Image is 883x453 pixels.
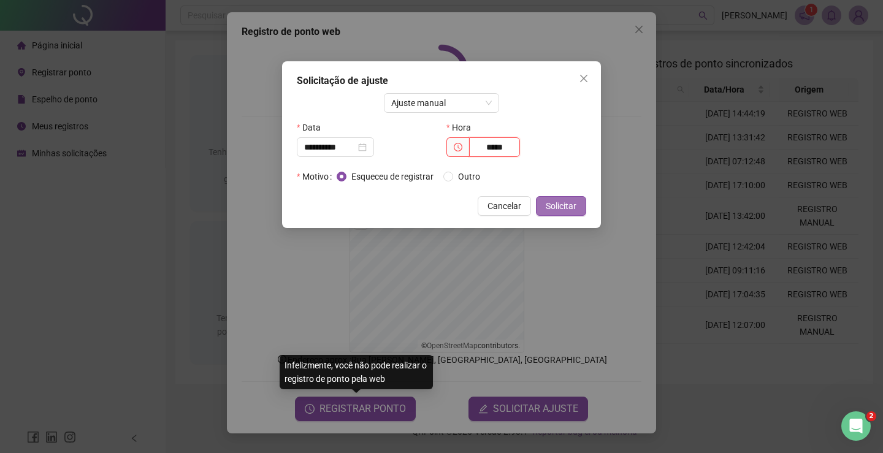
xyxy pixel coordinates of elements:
[841,411,871,441] iframe: Intercom live chat
[280,355,433,389] div: Infelizmente, você não pode realizar o registro de ponto pela web
[546,199,576,213] span: Solicitar
[579,74,589,83] span: close
[446,118,479,137] label: Hora
[536,196,586,216] button: Solicitar
[478,196,531,216] button: Cancelar
[454,143,462,151] span: clock-circle
[297,74,586,88] div: Solicitação de ajuste
[574,69,594,88] button: Close
[297,167,337,186] label: Motivo
[487,199,521,213] span: Cancelar
[391,94,492,112] span: Ajuste manual
[297,118,329,137] label: Data
[346,170,438,183] span: Esqueceu de registrar
[866,411,876,421] span: 2
[453,170,485,183] span: Outro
